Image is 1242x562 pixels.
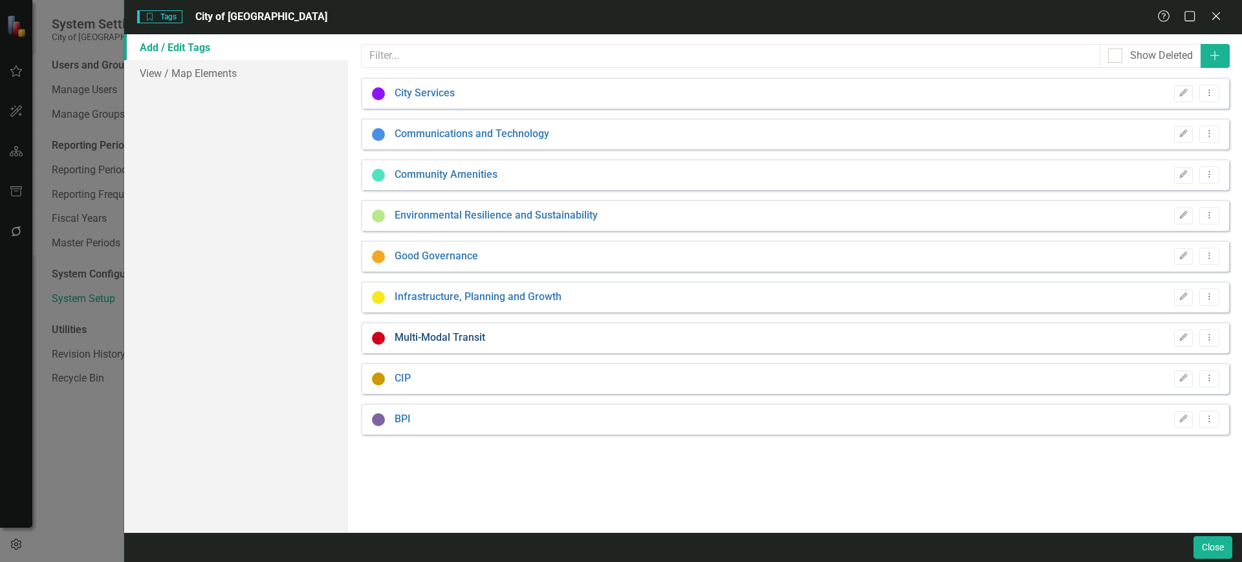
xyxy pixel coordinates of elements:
a: Community Amenities [395,168,497,182]
span: Tags [137,10,182,23]
button: Close [1193,536,1232,559]
div: Show Deleted [1130,49,1193,63]
a: Add / Edit Tags [124,34,348,60]
span: City of [GEOGRAPHIC_DATA] [195,10,327,23]
input: Filter... [361,44,1100,68]
a: Multi-Modal Transit [395,330,485,345]
a: Infrastructure, Planning and Growth [395,290,561,305]
a: Good Governance [395,249,478,264]
a: City Services [395,86,455,101]
a: Communications and Technology [395,127,549,142]
a: Environmental Resilience and Sustainability [395,208,598,223]
a: CIP [395,371,411,386]
a: View / Map Elements [124,60,348,86]
a: BPI [395,412,411,427]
